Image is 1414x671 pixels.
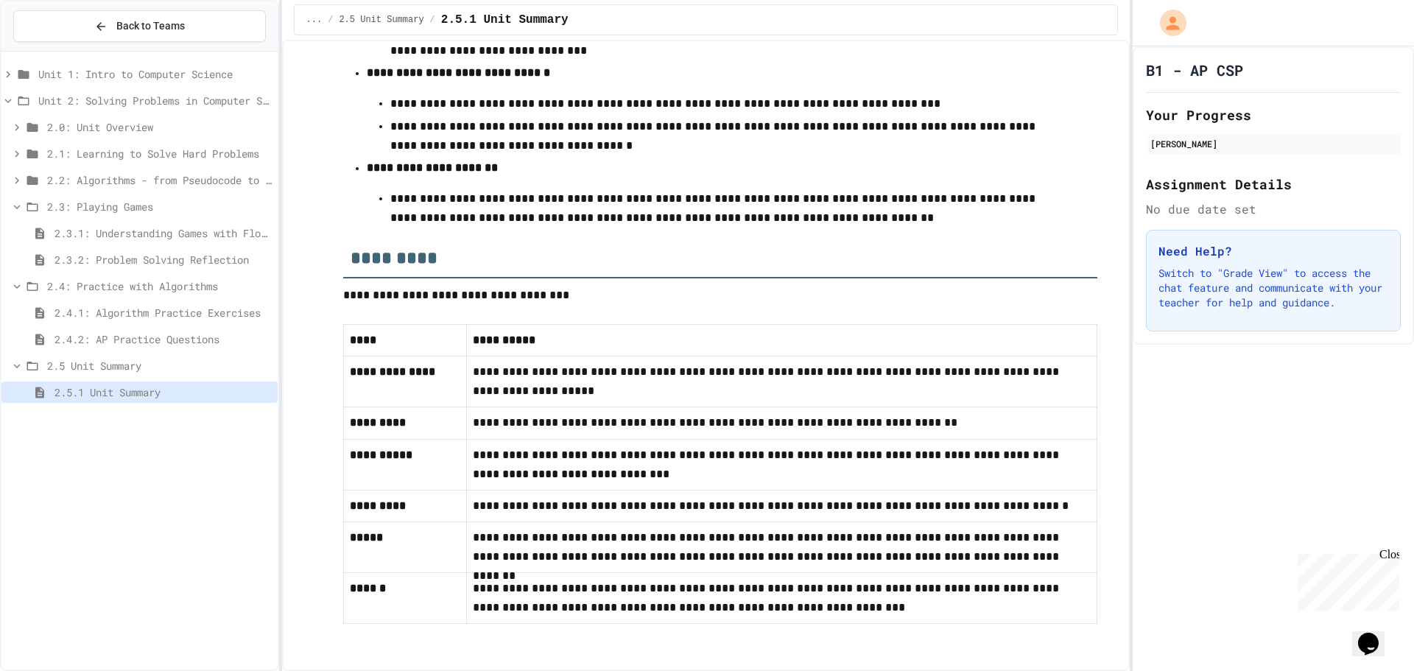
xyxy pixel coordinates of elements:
span: 2.4: Practice with Algorithms [47,278,272,294]
span: Back to Teams [116,18,185,34]
span: 2.4.2: AP Practice Questions [54,331,272,347]
span: / [430,14,435,26]
h2: Assignment Details [1146,174,1401,194]
span: Unit 1: Intro to Computer Science [38,66,272,82]
iframe: chat widget [1352,612,1399,656]
span: 2.3.2: Problem Solving Reflection [54,252,272,267]
span: 2.4.1: Algorithm Practice Exercises [54,305,272,320]
span: 2.5.1 Unit Summary [441,11,569,29]
span: 2.3: Playing Games [47,199,272,214]
span: 2.3.1: Understanding Games with Flowcharts [54,225,272,241]
span: 2.5 Unit Summary [47,358,272,373]
div: My Account [1144,6,1190,40]
h1: B1 - AP CSP [1146,60,1243,80]
iframe: chat widget [1292,548,1399,611]
span: / [328,14,333,26]
span: 2.5 Unit Summary [339,14,423,26]
span: ... [306,14,323,26]
div: Chat with us now!Close [6,6,102,94]
div: No due date set [1146,200,1401,218]
span: 2.0: Unit Overview [47,119,272,135]
span: 2.5.1 Unit Summary [54,384,272,400]
button: Back to Teams [13,10,266,42]
span: Unit 2: Solving Problems in Computer Science [38,93,272,108]
span: 2.1: Learning to Solve Hard Problems [47,146,272,161]
h3: Need Help? [1158,242,1388,260]
p: Switch to "Grade View" to access the chat feature and communicate with your teacher for help and ... [1158,266,1388,310]
span: 2.2: Algorithms - from Pseudocode to Flowcharts [47,172,272,188]
div: [PERSON_NAME] [1150,137,1396,150]
h2: Your Progress [1146,105,1401,125]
